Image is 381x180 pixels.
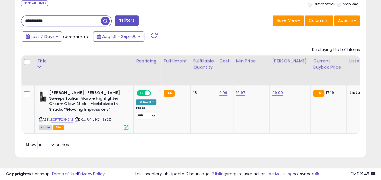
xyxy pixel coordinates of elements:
[313,2,335,7] label: Out of Stock
[6,171,28,177] strong: Copyright
[51,117,73,122] a: B0F7F23H5M
[267,171,293,177] a: 1 active listing
[164,90,175,97] small: FBA
[334,15,360,26] button: Actions
[49,90,122,114] b: [PERSON_NAME] [PERSON_NAME] Sweeps Italian Marble Highlighter Cream Glow Stick - Marbleized in Sh...
[26,142,69,147] span: Show: entries
[193,90,212,95] div: 18
[74,117,111,122] span: | SKU: RY-J9QI-ZY2Z
[52,171,77,177] a: Terms of Use
[137,91,145,96] span: ON
[219,58,231,64] div: Cost
[39,90,129,129] div: ASIN:
[22,31,62,42] button: Last 7 Days
[102,33,137,39] span: Aug-31 - Sep-06
[39,125,52,130] span: All listings currently available for purchase on Amazon
[136,58,158,64] div: Repricing
[211,171,228,177] a: 12 listings
[273,15,304,26] button: Save View
[193,58,214,70] div: Fulfillable Quantity
[313,58,344,70] div: Current Buybox Price
[219,90,228,96] a: 6.99
[53,125,64,130] span: FBA
[115,15,138,26] button: Filters
[63,34,91,40] span: Compared to:
[342,2,359,7] label: Archived
[349,90,376,95] b: Listed Price:
[39,90,48,102] img: 31ojowwXjAL._SL40_.jpg
[312,47,360,53] div: Displaying 1 to 1 of 1 items
[326,90,334,95] span: 17.19
[78,171,105,177] a: Privacy Policy
[236,58,267,64] div: Min Price
[31,33,55,39] span: Last 7 Days
[272,58,308,64] div: [PERSON_NAME]
[136,106,156,119] div: Preset:
[272,90,283,96] a: 29.99
[164,58,188,64] div: Fulfillment
[21,0,48,6] div: Clear All Filters
[135,171,375,177] div: Last InventoryLab Update: 2 hours ago, require user action, not synced.
[305,15,333,26] button: Columns
[313,90,324,97] small: FBA
[150,91,160,96] span: OFF
[136,99,156,105] div: Follow BB *
[37,58,131,64] div: Title
[93,31,144,42] button: Aug-31 - Sep-06
[309,17,328,23] span: Columns
[6,171,105,177] div: seller snap | |
[350,171,375,177] span: 2025-09-15 21:45 GMT
[236,90,245,96] a: 16.97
